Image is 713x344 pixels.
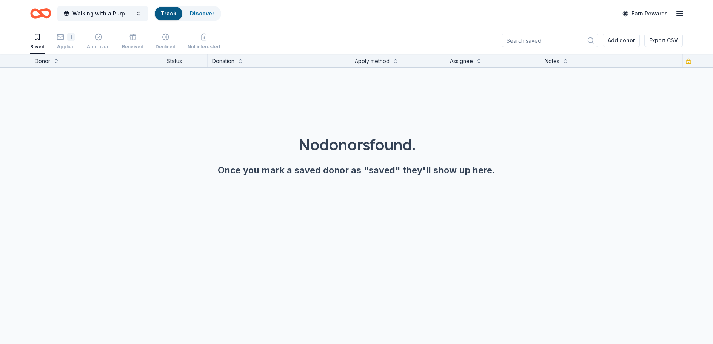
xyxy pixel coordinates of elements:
a: Discover [190,10,214,17]
button: Export CSV [644,34,683,47]
div: No donors found. [18,134,695,155]
button: Approved [87,30,110,54]
button: TrackDiscover [154,6,221,21]
div: Applied [57,44,75,50]
button: Saved [30,30,45,54]
a: Earn Rewards [618,7,672,20]
div: Donation [212,57,234,66]
span: Walking with a Purpose - Calendar Raffle for the Greater Hartford Walk to End Alzheimer's [72,9,133,18]
div: 1 [67,33,75,41]
div: Apply method [355,57,390,66]
button: Add donor [603,34,640,47]
button: Received [122,30,143,54]
div: Approved [87,44,110,50]
div: Saved [30,44,45,50]
input: Search saved [502,34,598,47]
button: Not interested [188,30,220,54]
a: Home [30,5,51,22]
button: Walking with a Purpose - Calendar Raffle for the Greater Hartford Walk to End Alzheimer's [57,6,148,21]
div: Donor [35,57,50,66]
a: Track [161,10,176,17]
div: Notes [545,57,559,66]
div: Assignee [450,57,473,66]
div: Not interested [188,44,220,50]
div: Received [122,44,143,50]
div: Declined [156,44,176,50]
button: 1Applied [57,30,75,54]
button: Declined [156,30,176,54]
div: Status [162,54,208,67]
div: Once you mark a saved donor as "saved" they'll show up here. [18,164,695,176]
